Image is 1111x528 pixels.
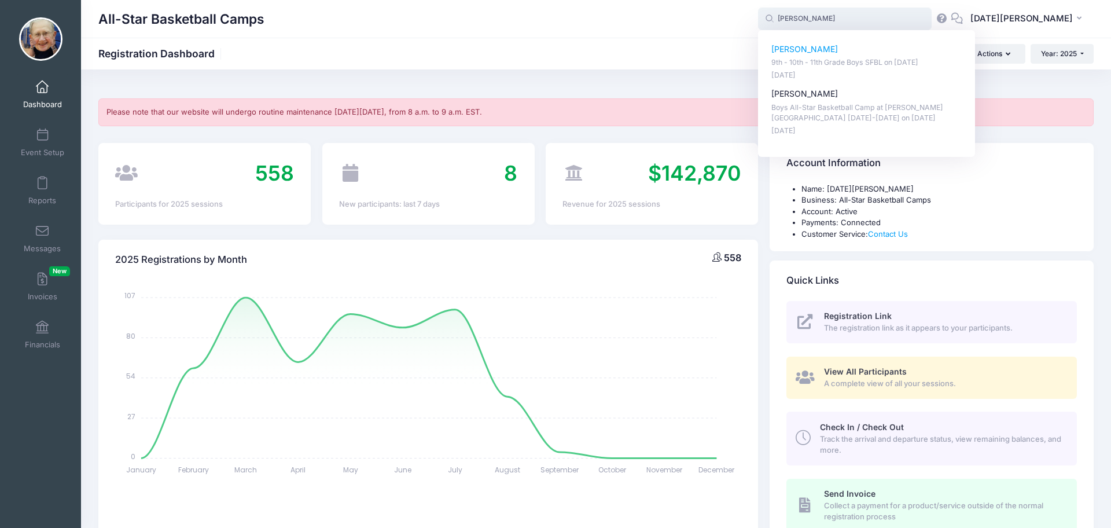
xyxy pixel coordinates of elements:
tspan: February [178,465,209,475]
tspan: November [646,465,683,475]
tspan: March [235,465,257,475]
span: Event Setup [21,148,64,157]
span: Reports [28,196,56,206]
span: New [49,266,70,276]
button: [DATE][PERSON_NAME] [963,6,1094,32]
span: Collect a payment for a product/service outside of the normal registration process [824,500,1064,523]
div: Please note that our website will undergo routine maintenance [DATE][DATE], from 8 a.m. to 9 a.m.... [98,98,1094,126]
span: Year: 2025 [1041,49,1077,58]
a: View All Participants A complete view of all your sessions. [786,357,1077,399]
span: Track the arrival and departure status, view remaining balances, and more. [820,434,1064,456]
a: Messages [15,218,70,259]
tspan: 27 [127,412,135,421]
input: Search by First Name, Last Name, or Email... [758,8,932,31]
tspan: April [290,465,306,475]
tspan: 54 [126,371,135,381]
tspan: October [598,465,627,475]
span: View All Participants [824,366,907,376]
span: Dashboard [23,100,62,109]
div: Revenue for 2025 sessions [562,199,741,210]
h4: 2025 Registrations by Month [115,244,247,277]
button: Actions [967,44,1025,64]
a: Dashboard [15,74,70,115]
span: Financials [25,340,60,350]
tspan: May [343,465,358,475]
h4: Quick Links [786,265,839,298]
tspan: August [495,465,520,475]
p: 9th - 10th - 11th Grade Boys SFBL on [DATE] [771,57,962,68]
tspan: June [394,465,411,475]
p: [PERSON_NAME] [771,88,962,100]
span: A complete view of all your sessions. [824,378,1064,390]
span: 558 [255,160,294,186]
span: Registration Link [824,311,892,321]
tspan: January [126,465,156,475]
span: 8 [504,160,517,186]
img: All-Star Basketball Camps [19,17,62,61]
span: Invoices [28,292,57,302]
tspan: July [448,465,462,475]
li: Name: [DATE][PERSON_NAME] [801,184,1077,195]
tspan: 0 [131,452,135,461]
a: Contact Us [868,229,908,239]
li: Customer Service: [801,229,1077,240]
p: [DATE] [771,70,962,81]
div: Participants for 2025 sessions [115,199,294,210]
a: Event Setup [15,122,70,163]
span: Messages [24,244,61,254]
tspan: 80 [126,331,135,341]
li: Payments: Connected [801,217,1077,229]
h1: Registration Dashboard [98,47,225,60]
p: Boys All-Star Basketball Camp at [PERSON_NAME][GEOGRAPHIC_DATA] [DATE]-[DATE] on [DATE] [771,102,962,124]
tspan: 107 [124,291,135,301]
p: [PERSON_NAME] [771,43,962,56]
span: The registration link as it appears to your participants. [824,322,1064,334]
li: Business: All-Star Basketball Camps [801,195,1077,206]
a: Reports [15,170,70,211]
tspan: December [699,465,735,475]
a: Registration Link The registration link as it appears to your participants. [786,301,1077,343]
span: Check In / Check Out [820,422,904,432]
h1: All-Star Basketball Camps [98,6,264,32]
a: Financials [15,314,70,355]
span: $142,870 [648,160,741,186]
div: New participants: last 7 days [339,199,518,210]
a: InvoicesNew [15,266,70,307]
li: Account: Active [801,206,1077,218]
p: [DATE] [771,126,962,137]
span: [DATE][PERSON_NAME] [970,12,1073,25]
span: Send Invoice [824,489,875,498]
span: 558 [724,252,741,263]
h4: Account Information [786,146,881,179]
tspan: September [540,465,579,475]
a: Check In / Check Out Track the arrival and departure status, view remaining balances, and more. [786,412,1077,465]
button: Year: 2025 [1031,44,1094,64]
